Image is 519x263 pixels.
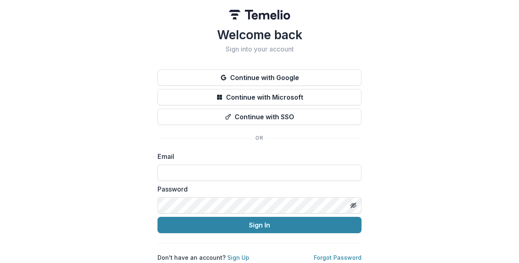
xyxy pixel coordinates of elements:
a: Sign Up [227,254,249,261]
h2: Sign into your account [157,45,362,53]
button: Continue with Google [157,69,362,86]
img: Temelio [229,10,290,20]
h1: Welcome back [157,27,362,42]
button: Continue with Microsoft [157,89,362,105]
button: Sign In [157,217,362,233]
label: Password [157,184,357,194]
button: Toggle password visibility [347,199,360,212]
p: Don't have an account? [157,253,249,262]
label: Email [157,152,357,161]
button: Continue with SSO [157,109,362,125]
a: Forgot Password [314,254,362,261]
